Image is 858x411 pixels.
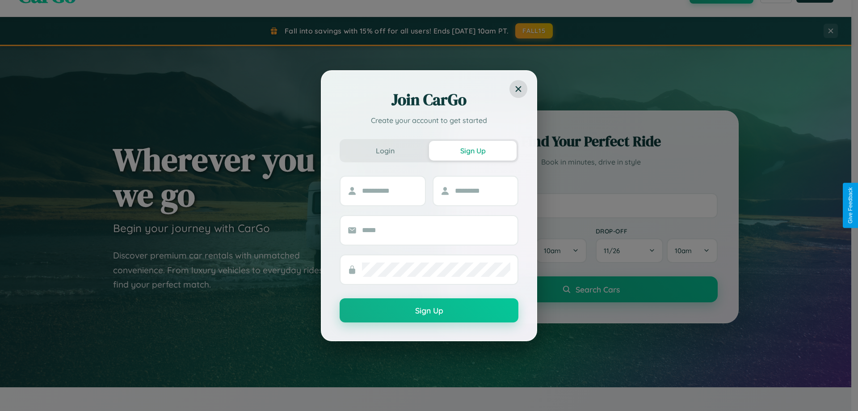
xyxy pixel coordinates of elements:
div: Give Feedback [847,187,854,224]
button: Login [341,141,429,161]
button: Sign Up [340,298,518,322]
button: Sign Up [429,141,517,161]
p: Create your account to get started [340,115,518,126]
h2: Join CarGo [340,89,518,110]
